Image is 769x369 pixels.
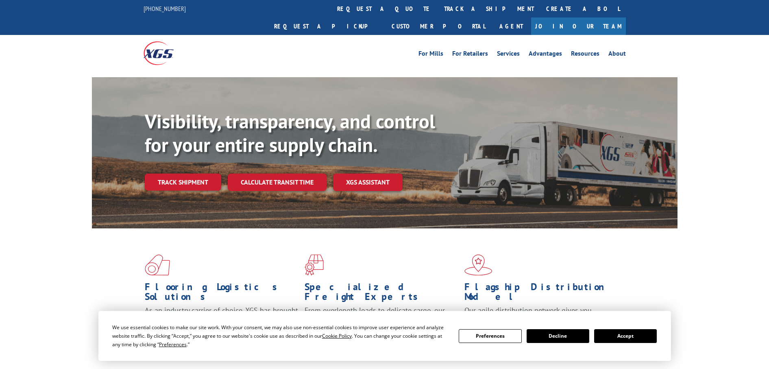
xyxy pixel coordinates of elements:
a: Advantages [529,50,562,59]
h1: Specialized Freight Experts [305,282,458,306]
span: Cookie Policy [322,332,352,339]
button: Accept [594,329,657,343]
img: xgs-icon-total-supply-chain-intelligence-red [145,254,170,276]
a: Track shipment [145,174,221,191]
a: For Retailers [452,50,488,59]
button: Preferences [459,329,521,343]
a: Join Our Team [531,17,626,35]
a: XGS ASSISTANT [333,174,403,191]
img: xgs-icon-flagship-distribution-model-red [464,254,492,276]
div: Cookie Consent Prompt [98,311,671,361]
a: Customer Portal [386,17,491,35]
span: Our agile distribution network gives you nationwide inventory management on demand. [464,306,614,325]
button: Decline [527,329,589,343]
a: For Mills [418,50,443,59]
a: Request a pickup [268,17,386,35]
a: Resources [571,50,599,59]
img: xgs-icon-focused-on-flooring-red [305,254,324,276]
h1: Flooring Logistics Solutions [145,282,298,306]
a: Agent [491,17,531,35]
h1: Flagship Distribution Model [464,282,618,306]
span: As an industry carrier of choice, XGS has brought innovation and dedication to flooring logistics... [145,306,298,334]
b: Visibility, transparency, and control for your entire supply chain. [145,109,435,157]
a: [PHONE_NUMBER] [144,4,186,13]
span: Preferences [159,341,187,348]
p: From overlength loads to delicate cargo, our experienced staff knows the best way to move your fr... [305,306,458,342]
a: Services [497,50,520,59]
a: Calculate transit time [228,174,327,191]
div: We use essential cookies to make our site work. With your consent, we may also use non-essential ... [112,323,449,349]
a: About [608,50,626,59]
